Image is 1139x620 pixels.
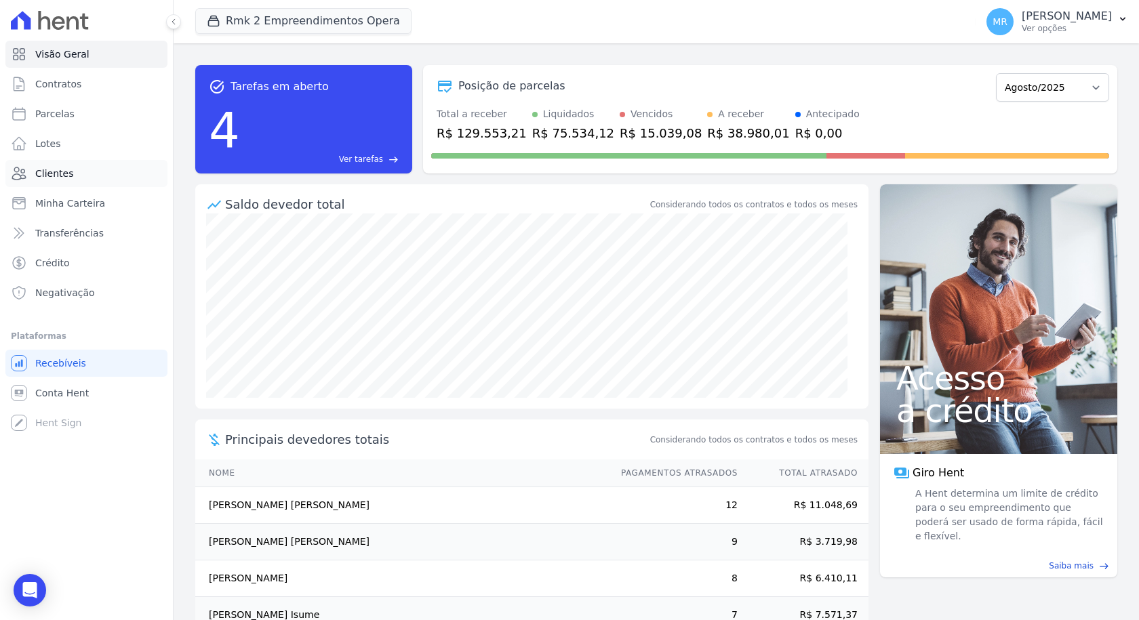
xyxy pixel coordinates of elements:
span: Considerando todos os contratos e todos os meses [650,434,858,446]
span: A Hent determina um limite de crédito para o seu empreendimento que poderá ser usado de forma ráp... [913,487,1104,543]
a: Parcelas [5,100,167,127]
span: Tarefas em aberto [231,79,329,95]
td: R$ 11.048,69 [738,487,868,524]
div: Total a receber [437,107,527,121]
span: Lotes [35,137,61,150]
div: Open Intercom Messenger [14,574,46,606]
td: 12 [608,487,738,524]
div: R$ 38.980,01 [707,124,789,142]
button: MR [PERSON_NAME] Ver opções [976,3,1139,41]
div: Saldo devedor total [225,195,647,213]
a: Clientes [5,160,167,187]
div: R$ 15.039,08 [620,124,702,142]
span: Saiba mais [1049,560,1094,572]
p: [PERSON_NAME] [1022,9,1112,23]
span: task_alt [209,79,225,95]
span: MR [993,17,1007,26]
div: Considerando todos os contratos e todos os meses [650,199,858,211]
div: R$ 75.534,12 [532,124,614,142]
span: Principais devedores totais [225,430,647,449]
a: Contratos [5,70,167,98]
td: R$ 6.410,11 [738,560,868,597]
span: Minha Carteira [35,197,105,210]
span: Negativação [35,286,95,299]
p: Ver opções [1022,23,1112,34]
span: Recebíveis [35,356,86,370]
a: Negativação [5,279,167,306]
a: Ver tarefas east [245,153,399,165]
span: Contratos [35,77,81,91]
div: Vencidos [631,107,673,121]
div: A receber [718,107,764,121]
th: Total Atrasado [738,459,868,487]
th: Pagamentos Atrasados [608,459,738,487]
a: Transferências [5,220,167,247]
div: R$ 0,00 [795,124,860,142]
span: Crédito [35,256,70,270]
a: Minha Carteira [5,190,167,217]
a: Conta Hent [5,379,167,407]
td: R$ 3.719,98 [738,524,868,560]
span: Acesso [896,362,1101,394]
span: Transferências [35,226,104,240]
th: Nome [195,459,608,487]
div: Plataformas [11,328,162,344]
td: [PERSON_NAME] [PERSON_NAME] [195,487,608,524]
button: Rmk 2 Empreendimentos Opera [195,8,412,34]
span: Giro Hent [913,465,964,481]
span: Conta Hent [35,386,89,400]
a: Recebíveis [5,350,167,377]
span: Parcelas [35,107,75,121]
div: Liquidados [543,107,595,121]
a: Saiba mais east [888,560,1109,572]
td: 9 [608,524,738,560]
div: Antecipado [806,107,860,121]
span: east [1099,561,1109,571]
span: Ver tarefas [339,153,383,165]
span: a crédito [896,394,1101,427]
a: Lotes [5,130,167,157]
div: Posição de parcelas [458,78,565,94]
span: Visão Geral [35,47,89,61]
td: [PERSON_NAME] [PERSON_NAME] [195,524,608,560]
a: Crédito [5,249,167,276]
div: R$ 129.553,21 [437,124,527,142]
a: Visão Geral [5,41,167,68]
td: [PERSON_NAME] [195,560,608,597]
span: east [388,154,399,165]
span: Clientes [35,167,73,180]
td: 8 [608,560,738,597]
div: 4 [209,95,240,165]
